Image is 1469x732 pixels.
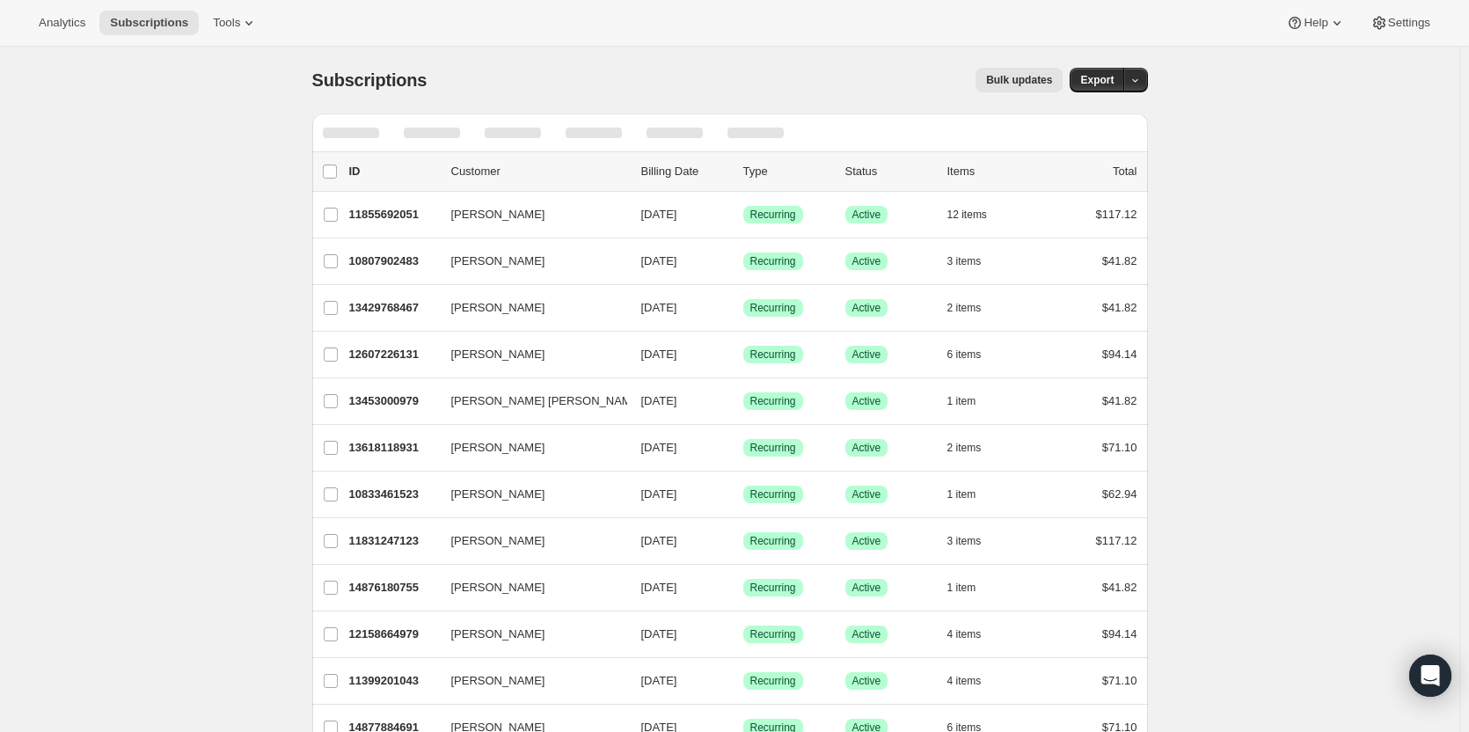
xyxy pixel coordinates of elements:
[750,627,796,641] span: Recurring
[349,392,437,410] p: 13453000979
[349,579,437,597] p: 14876180755
[947,482,996,507] button: 1 item
[451,672,545,690] span: [PERSON_NAME]
[852,487,881,501] span: Active
[1102,441,1137,454] span: $71.10
[641,674,677,687] span: [DATE]
[451,206,545,223] span: [PERSON_NAME]
[99,11,199,35] button: Subscriptions
[202,11,268,35] button: Tools
[1102,487,1137,501] span: $62.94
[349,296,1137,320] div: 13429768467[PERSON_NAME][DATE]SuccessRecurringSuccessActive2 items$41.82
[349,346,437,363] p: 12607226131
[947,348,982,362] span: 6 items
[947,202,1006,227] button: 12 items
[750,441,796,455] span: Recurring
[1113,163,1136,180] p: Total
[28,11,96,35] button: Analytics
[852,674,881,688] span: Active
[349,249,1137,274] div: 10807902483[PERSON_NAME][DATE]SuccessRecurringSuccessActive3 items$41.82
[451,532,545,550] span: [PERSON_NAME]
[1102,394,1137,407] span: $41.82
[750,674,796,688] span: Recurring
[441,434,617,462] button: [PERSON_NAME]
[947,208,987,222] span: 12 items
[976,68,1063,92] button: Bulk updates
[947,581,976,595] span: 1 item
[349,486,437,503] p: 10833461523
[852,534,881,548] span: Active
[1070,68,1124,92] button: Export
[349,163,1137,180] div: IDCustomerBilling DateTypeStatusItemsTotal
[451,253,545,270] span: [PERSON_NAME]
[986,73,1052,87] span: Bulk updates
[845,163,933,180] p: Status
[349,389,1137,414] div: 13453000979[PERSON_NAME] [PERSON_NAME][DATE]SuccessRecurringSuccessActive1 item$41.82
[947,389,996,414] button: 1 item
[852,394,881,408] span: Active
[852,627,881,641] span: Active
[641,394,677,407] span: [DATE]
[349,622,1137,647] div: 12158664979[PERSON_NAME][DATE]SuccessRecurringSuccessActive4 items$94.14
[1304,16,1327,30] span: Help
[750,254,796,268] span: Recurring
[1080,73,1114,87] span: Export
[641,254,677,267] span: [DATE]
[110,16,188,30] span: Subscriptions
[641,163,729,180] p: Billing Date
[349,436,1137,460] div: 13618118931[PERSON_NAME][DATE]SuccessRecurringSuccessActive2 items$71.10
[641,581,677,594] span: [DATE]
[947,301,982,315] span: 2 items
[750,394,796,408] span: Recurring
[852,254,881,268] span: Active
[441,527,617,555] button: [PERSON_NAME]
[947,163,1035,180] div: Items
[1275,11,1356,35] button: Help
[641,487,677,501] span: [DATE]
[441,247,617,275] button: [PERSON_NAME]
[451,346,545,363] span: [PERSON_NAME]
[852,581,881,595] span: Active
[441,574,617,602] button: [PERSON_NAME]
[1360,11,1441,35] button: Settings
[312,70,428,90] span: Subscriptions
[349,299,437,317] p: 13429768467
[349,672,437,690] p: 11399201043
[1102,301,1137,314] span: $41.82
[349,253,437,270] p: 10807902483
[39,16,85,30] span: Analytics
[451,626,545,643] span: [PERSON_NAME]
[750,581,796,595] span: Recurring
[947,627,982,641] span: 4 items
[641,301,677,314] span: [DATE]
[1388,16,1430,30] span: Settings
[1096,534,1137,547] span: $117.12
[349,206,437,223] p: 11855692051
[451,439,545,457] span: [PERSON_NAME]
[349,532,437,550] p: 11831247123
[750,208,796,222] span: Recurring
[1102,348,1137,361] span: $94.14
[947,296,1001,320] button: 2 items
[451,486,545,503] span: [PERSON_NAME]
[349,669,1137,693] div: 11399201043[PERSON_NAME][DATE]SuccessRecurringSuccessActive4 items$71.10
[947,342,1001,367] button: 6 items
[947,674,982,688] span: 4 items
[947,669,1001,693] button: 4 items
[947,622,1001,647] button: 4 items
[641,208,677,221] span: [DATE]
[852,441,881,455] span: Active
[349,482,1137,507] div: 10833461523[PERSON_NAME][DATE]SuccessRecurringSuccessActive1 item$62.94
[451,579,545,597] span: [PERSON_NAME]
[947,575,996,600] button: 1 item
[1102,254,1137,267] span: $41.82
[349,575,1137,600] div: 14876180755[PERSON_NAME][DATE]SuccessRecurringSuccessActive1 item$41.82
[441,387,617,415] button: [PERSON_NAME] [PERSON_NAME]
[641,627,677,640] span: [DATE]
[349,626,437,643] p: 12158664979
[349,163,437,180] p: ID
[213,16,240,30] span: Tools
[947,249,1001,274] button: 3 items
[451,163,627,180] p: Customer
[750,534,796,548] span: Recurring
